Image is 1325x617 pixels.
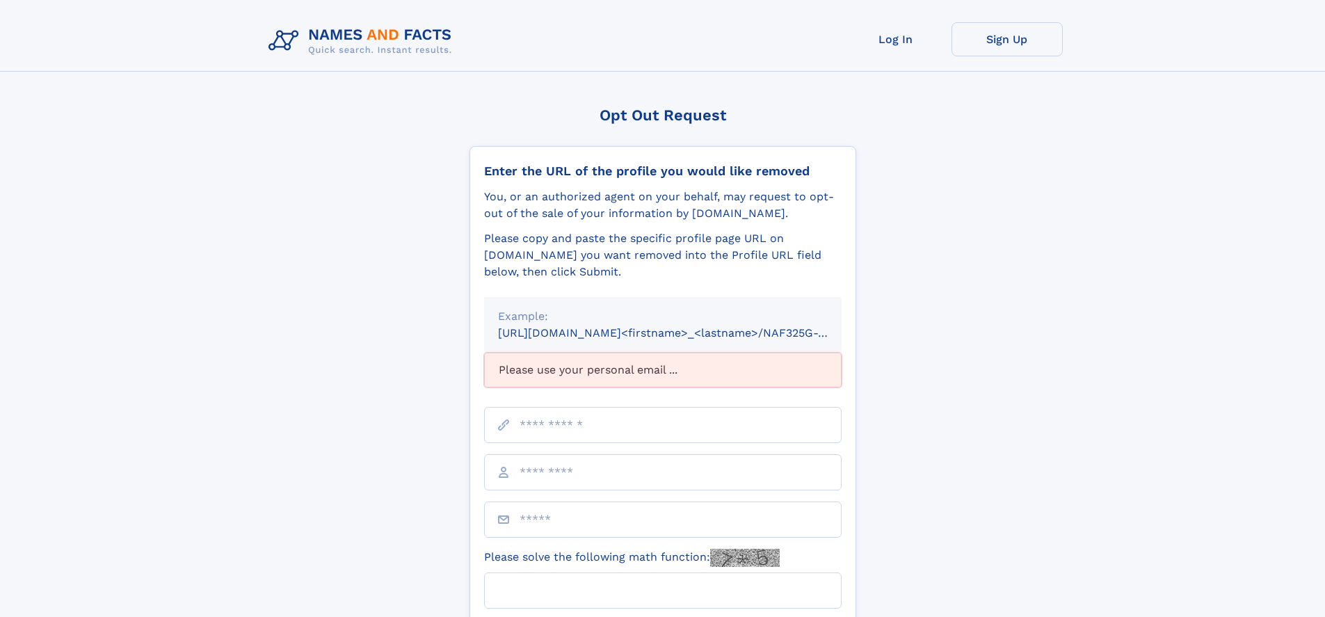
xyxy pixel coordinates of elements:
a: Sign Up [951,22,1063,56]
div: Enter the URL of the profile you would like removed [484,163,842,179]
div: Please copy and paste the specific profile page URL on [DOMAIN_NAME] you want removed into the Pr... [484,230,842,280]
div: Example: [498,308,828,325]
div: Please use your personal email ... [484,353,842,387]
a: Log In [840,22,951,56]
div: You, or an authorized agent on your behalf, may request to opt-out of the sale of your informatio... [484,189,842,222]
small: [URL][DOMAIN_NAME]<firstname>_<lastname>/NAF325G-xxxxxxxx [498,326,868,339]
div: Opt Out Request [469,106,856,124]
label: Please solve the following math function: [484,549,780,567]
img: Logo Names and Facts [263,22,463,60]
